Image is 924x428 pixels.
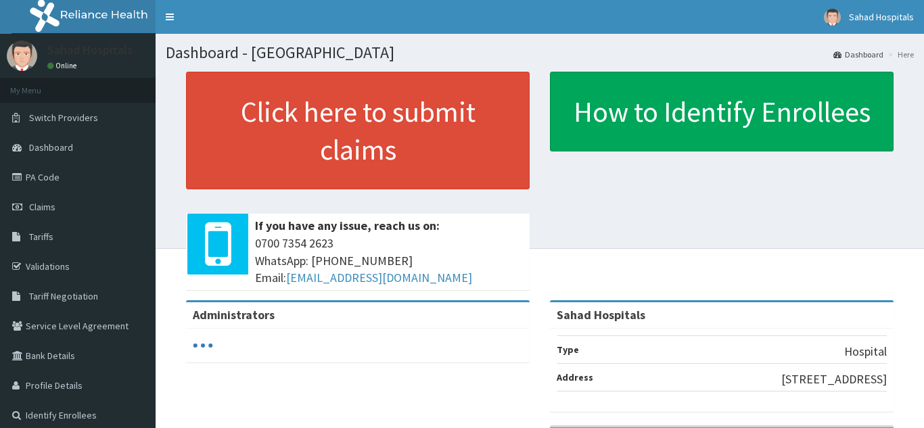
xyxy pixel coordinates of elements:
b: Administrators [193,307,275,323]
b: Address [557,371,593,383]
span: Sahad Hospitals [849,11,914,23]
span: Switch Providers [29,112,98,124]
h1: Dashboard - [GEOGRAPHIC_DATA] [166,44,914,62]
svg: audio-loading [193,335,213,356]
b: Type [557,343,579,356]
a: How to Identify Enrollees [550,72,894,151]
a: Dashboard [833,49,883,60]
span: Tariff Negotiation [29,290,98,302]
b: If you have any issue, reach us on: [255,218,440,233]
p: Sahad Hospitals [47,44,133,56]
a: Click here to submit claims [186,72,530,189]
span: Claims [29,201,55,213]
a: [EMAIL_ADDRESS][DOMAIN_NAME] [286,270,472,285]
p: [STREET_ADDRESS] [781,371,887,388]
span: 0700 7354 2623 WhatsApp: [PHONE_NUMBER] Email: [255,235,523,287]
p: Hospital [844,343,887,360]
span: Tariffs [29,231,53,243]
img: User Image [824,9,841,26]
li: Here [885,49,914,60]
img: User Image [7,41,37,71]
strong: Sahad Hospitals [557,307,645,323]
a: Online [47,61,80,70]
span: Dashboard [29,141,73,153]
